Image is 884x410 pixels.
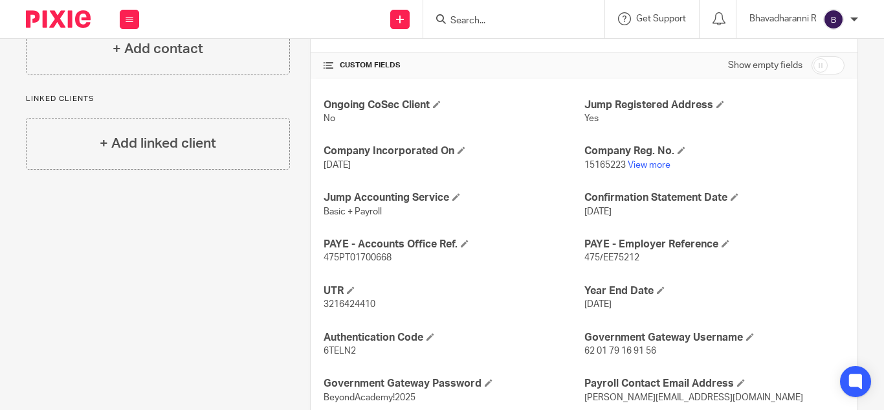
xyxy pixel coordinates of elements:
p: Linked clients [26,94,290,104]
span: 62 01 79 16 91 56 [584,347,656,356]
span: Yes [584,114,599,123]
h4: UTR [324,284,584,298]
span: 3216424410 [324,300,375,309]
p: Bhavadharanni R [749,12,817,25]
h4: Year End Date [584,284,845,298]
h4: Company Incorporated On [324,144,584,158]
h4: Jump Registered Address [584,98,845,112]
label: Show empty fields [728,59,802,72]
span: 475PT01700668 [324,253,392,262]
h4: CUSTOM FIELDS [324,60,584,71]
span: Get Support [636,14,686,23]
span: 15165223 [584,161,626,170]
h4: + Add contact [113,39,203,59]
h4: Government Gateway Username [584,331,845,345]
span: Basic + Payroll [324,207,382,216]
span: [DATE] [324,161,351,170]
h4: Confirmation Statement Date [584,191,845,205]
h4: Jump Accounting Service [324,191,584,205]
input: Search [449,16,566,27]
h4: Authentication Code [324,331,584,345]
img: Pixie [26,10,91,28]
h4: Government Gateway Password [324,377,584,391]
a: View more [628,161,670,170]
h4: Ongoing CoSec Client [324,98,584,112]
span: 6TELN2 [324,347,356,356]
h4: PAYE - Accounts Office Ref. [324,238,584,251]
span: No [324,114,335,123]
h4: Company Reg. No. [584,144,845,158]
span: BeyondAcademy!2025 [324,393,415,402]
span: 475/EE75212 [584,253,639,262]
h4: PAYE - Employer Reference [584,238,845,251]
span: [PERSON_NAME][EMAIL_ADDRESS][DOMAIN_NAME] [584,393,803,402]
h4: Payroll Contact Email Address [584,377,845,391]
span: [DATE] [584,207,612,216]
h4: + Add linked client [100,133,216,154]
img: svg%3E [823,9,844,30]
span: [DATE] [584,300,612,309]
